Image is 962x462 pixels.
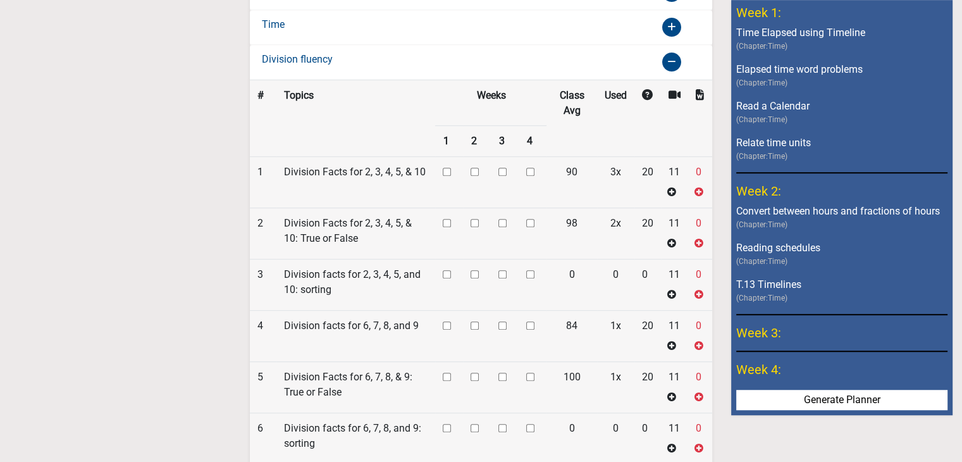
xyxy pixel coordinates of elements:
[250,157,276,208] td: 1
[597,259,634,311] td: 0
[519,126,546,157] td: 4
[250,259,276,311] td: 3
[736,240,820,256] label: Reading schedules
[696,421,701,436] label: 0
[546,157,596,208] td: 90
[597,80,634,126] td: Used
[634,157,661,208] td: 20
[669,216,680,231] label: 11
[736,292,947,304] p: (Chapter: Time )
[546,80,596,126] td: Class Avg
[435,80,546,126] td: Weeks
[669,370,680,385] label: 11
[696,370,701,385] label: 0
[546,311,596,362] td: 84
[736,114,947,125] p: (Chapter: Time )
[250,80,276,157] th: #
[276,259,435,311] td: Division facts for 2, 3, 4, 5, and 10: sorting
[262,17,285,32] label: Time
[262,52,333,67] label: Division fluency
[634,259,661,311] td: 0
[696,318,701,334] label: 0
[463,126,491,157] td: 2
[669,165,680,180] label: 11
[276,362,435,413] td: Division Facts for 6, 7, 8, & 9: True or False
[669,267,680,282] label: 11
[597,208,634,259] td: 2x
[546,259,596,311] td: 0
[696,267,701,282] label: 0
[634,311,661,362] td: 20
[736,77,947,89] p: (Chapter: Time )
[736,362,947,377] h5: Week 4:
[597,157,634,208] td: 3x
[736,325,947,340] h5: Week 3:
[669,318,680,334] label: 11
[736,135,811,151] label: Relate time units
[736,219,947,230] p: (Chapter: Time )
[736,204,940,219] label: Convert between hours and fractions of hours
[546,362,596,413] td: 100
[736,277,801,292] label: T.13 Timelines
[276,80,435,157] td: Topics
[696,216,701,231] label: 0
[736,184,947,199] h5: Week 2:
[250,311,276,362] td: 4
[736,5,947,20] h5: Week 1:
[276,311,435,362] td: Division facts for 6, 7, 8, and 9
[634,208,661,259] td: 20
[276,157,435,208] td: Division Facts for 2, 3, 4, 5, & 10
[597,362,634,413] td: 1x
[736,390,947,410] button: Generate Planner
[546,208,596,259] td: 98
[736,41,947,52] p: (Chapter: Time )
[736,99,810,114] label: Read a Calendar
[491,126,519,157] td: 3
[736,25,865,41] label: Time Elapsed using Timeline
[696,165,701,180] label: 0
[634,362,661,413] td: 20
[435,126,463,157] td: 1
[250,362,276,413] td: 5
[276,208,435,259] td: Division Facts for 2, 3, 4, 5, & 10: True or False
[669,421,680,436] label: 11
[736,256,947,267] p: (Chapter: Time )
[736,62,863,77] label: Elapsed time word problems
[736,151,947,162] p: (Chapter: Time )
[597,311,634,362] td: 1x
[250,208,276,259] td: 2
